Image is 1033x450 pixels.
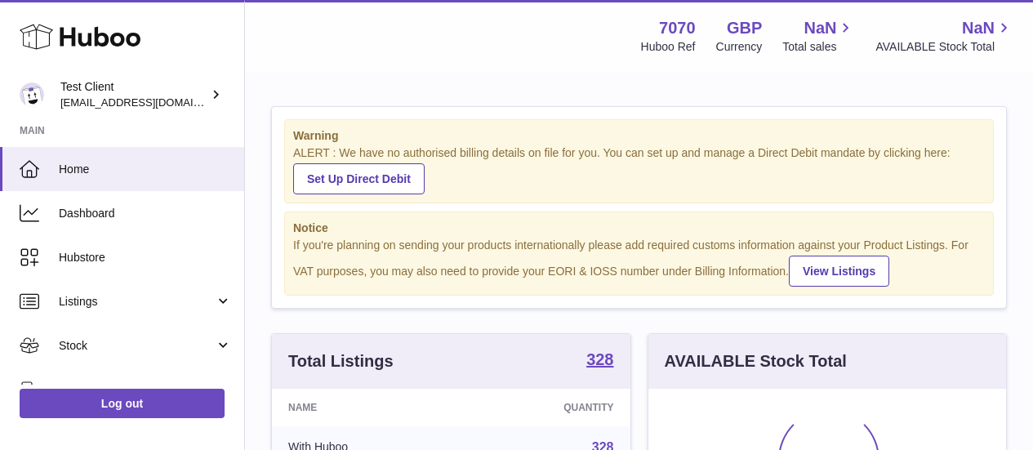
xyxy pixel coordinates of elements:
[641,39,696,55] div: Huboo Ref
[782,17,855,55] a: NaN Total sales
[962,17,995,39] span: NaN
[60,96,240,109] span: [EMAIL_ADDRESS][DOMAIN_NAME]
[288,350,394,372] h3: Total Listings
[875,17,1013,55] a: NaN AVAILABLE Stock Total
[20,389,225,418] a: Log out
[293,163,425,194] a: Set Up Direct Debit
[586,351,613,371] a: 328
[59,162,232,177] span: Home
[789,256,889,287] a: View Listings
[716,39,763,55] div: Currency
[293,221,985,236] strong: Notice
[293,145,985,194] div: ALERT : We have no authorised billing details on file for you. You can set up and manage a Direct...
[875,39,1013,55] span: AVAILABLE Stock Total
[59,250,232,265] span: Hubstore
[59,338,215,354] span: Stock
[804,17,836,39] span: NaN
[727,17,762,39] strong: GBP
[272,389,465,426] th: Name
[465,389,630,426] th: Quantity
[586,351,613,368] strong: 328
[20,82,44,107] img: internalAdmin-7070@internal.huboo.com
[293,238,985,287] div: If you're planning on sending your products internationally please add required customs informati...
[59,294,215,310] span: Listings
[659,17,696,39] strong: 7070
[59,382,215,398] span: Sales
[293,128,985,144] strong: Warning
[782,39,855,55] span: Total sales
[59,206,232,221] span: Dashboard
[665,350,847,372] h3: AVAILABLE Stock Total
[60,79,207,110] div: Test Client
